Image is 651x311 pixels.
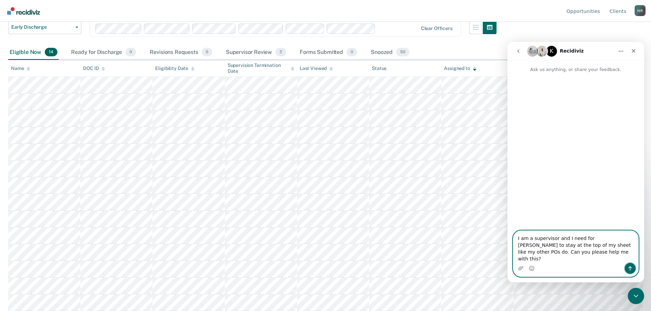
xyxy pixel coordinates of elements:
[421,26,452,31] div: Clear officers
[275,48,286,57] span: 2
[628,288,644,304] iframe: Intercom live chat
[635,5,646,16] button: Profile dropdown button
[507,42,644,282] iframe: Intercom live chat
[155,66,194,71] div: Eligibility Date
[83,66,105,71] div: DOC ID
[225,45,288,60] div: Supervisor Review2
[8,20,81,34] button: Early Discharge
[228,62,294,74] div: Supervision Termination Date
[298,45,358,60] div: Forms Submitted0
[11,24,73,30] span: Early Discharge
[372,66,386,71] div: Status
[202,48,212,57] span: 0
[148,45,213,60] div: Revisions Requests0
[70,45,137,60] div: Ready for Discharge0
[7,7,40,15] img: Recidiviz
[635,5,646,16] div: H R
[125,48,136,57] span: 0
[369,45,411,60] div: Snoozed50
[11,66,30,71] div: Name
[8,45,59,60] div: Eligible Now14
[444,66,476,71] div: Assigned to
[45,48,57,57] span: 14
[347,48,357,57] span: 0
[300,66,333,71] div: Last Viewed
[396,48,409,57] span: 50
